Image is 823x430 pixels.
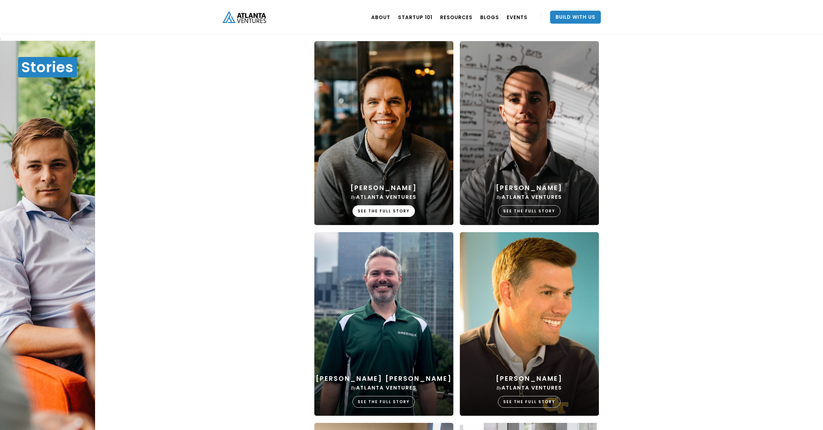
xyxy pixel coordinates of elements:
em: by [496,385,502,390]
h1: Stories [18,57,77,77]
div: [PERSON_NAME] [350,185,417,191]
div: Atlanta Ventures [496,385,562,391]
div: SEE THE FULL STORY [352,396,415,408]
div: Atlanta Ventures [351,385,417,391]
a: [PERSON_NAME]byAtlanta VenturesSEE THE FULL STORY [457,232,602,423]
em: by [496,195,502,200]
a: ABOUT [371,8,390,26]
a: [PERSON_NAME] [PERSON_NAME]byAtlanta VenturesSEE THE FULL STORY [311,232,457,423]
div: [PERSON_NAME] [PERSON_NAME] [316,375,452,382]
a: BLOGS [480,8,499,26]
a: Startup 101 [398,8,432,26]
div: Atlanta Ventures [351,194,417,200]
a: EVENTS [507,8,527,26]
a: RESOURCES [440,8,472,26]
em: by [351,195,356,200]
div: SEE THE FULL STORY [498,205,560,217]
div: [PERSON_NAME] [496,375,563,382]
div: Atlanta Ventures [496,194,562,200]
a: [PERSON_NAME]byAtlanta VenturesSEE THE FULL STORY [457,41,602,232]
div: [PERSON_NAME] [496,185,563,191]
div: SEE THE FULL STORY [498,396,560,408]
a: Build With Us [550,11,601,24]
em: by [351,385,356,390]
div: SEE THE FULL STORY [352,205,415,217]
a: [PERSON_NAME]byAtlanta VenturesSEE THE FULL STORY [311,41,457,232]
